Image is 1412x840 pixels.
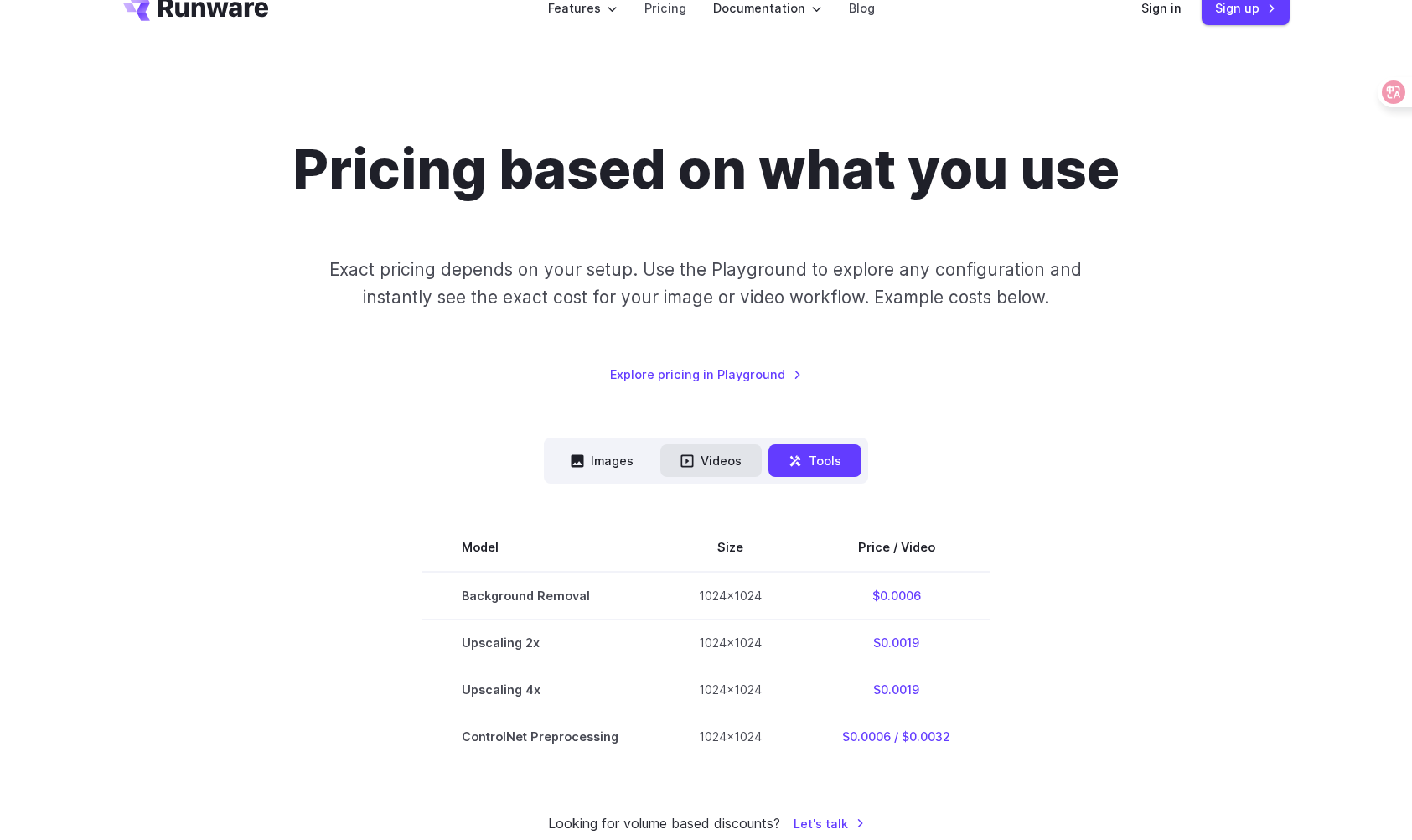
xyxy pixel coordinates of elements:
[292,136,1120,202] h1: Pricing based on what you use
[422,619,659,666] td: Upscaling 2x
[659,713,802,760] td: 1024x1024
[660,444,762,477] button: Videos
[610,365,802,384] a: Explore pricing in Playground
[802,666,990,713] td: $0.0019
[794,814,865,833] a: Let's talk
[802,524,990,571] th: Price / Video
[422,572,659,620] td: Background Removal
[802,619,990,666] td: $0.0019
[659,524,802,571] th: Size
[659,666,802,713] td: 1024x1024
[422,666,659,713] td: Upscaling 4x
[768,444,861,477] button: Tools
[802,713,990,760] td: $0.0006 / $0.0032
[802,572,990,620] td: $0.0006
[551,444,654,477] button: Images
[422,713,659,760] td: ControlNet Preprocessing
[659,619,802,666] td: 1024x1024
[548,813,780,835] small: Looking for volume based discounts?
[297,256,1114,312] p: Exact pricing depends on your setup. Use the Playground to explore any configuration and instantl...
[659,572,802,620] td: 1024x1024
[422,524,659,571] th: Model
